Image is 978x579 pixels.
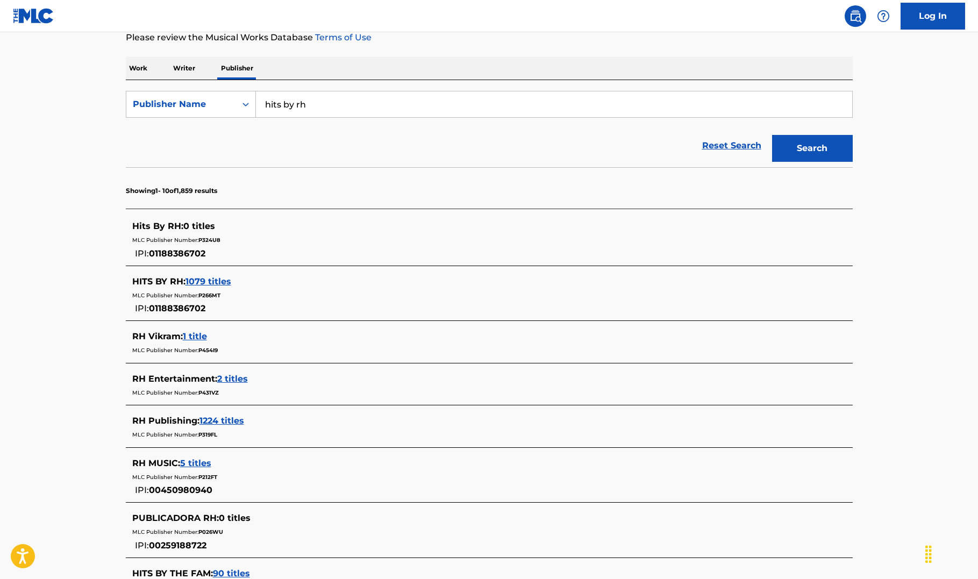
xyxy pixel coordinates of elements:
[132,431,198,438] span: MLC Publisher Number:
[217,374,248,384] span: 2 titles
[213,568,250,578] span: 90 titles
[901,3,965,30] a: Log In
[132,513,219,523] span: PUBLICADORA RH :
[198,292,220,299] span: P266MT
[873,5,894,27] div: Help
[198,528,223,535] span: P026WU
[149,303,205,313] span: 01188386702
[219,513,251,523] span: 0 titles
[132,474,198,481] span: MLC Publisher Number:
[13,8,54,24] img: MLC Logo
[845,5,866,27] a: Public Search
[133,98,230,111] div: Publisher Name
[849,10,862,23] img: search
[126,57,151,80] p: Work
[149,540,206,551] span: 00259188722
[132,374,217,384] span: RH Entertainment :
[183,331,207,341] span: 1 title
[132,458,180,468] span: RH MUSIC :
[772,135,853,162] button: Search
[877,10,890,23] img: help
[198,474,217,481] span: P212FT
[132,416,199,426] span: RH Publishing :
[313,32,372,42] a: Terms of Use
[132,568,213,578] span: HITS BY THE FAM :
[149,485,212,495] span: 00450980940
[132,292,198,299] span: MLC Publisher Number:
[132,331,183,341] span: RH Vikram :
[126,31,853,44] p: Please review the Musical Works Database
[135,485,149,495] span: IPI:
[132,347,198,354] span: MLC Publisher Number:
[135,540,149,551] span: IPI:
[924,527,978,579] iframe: Chat Widget
[198,431,217,438] span: P319FL
[132,528,198,535] span: MLC Publisher Number:
[132,221,183,231] span: Hits By RH :
[135,303,149,313] span: IPI:
[135,248,149,259] span: IPI:
[180,458,211,468] span: 5 titles
[697,134,767,158] a: Reset Search
[132,276,185,287] span: HITS BY RH :
[218,57,256,80] p: Publisher
[198,237,220,244] span: P324U8
[199,416,244,426] span: 1224 titles
[185,276,231,287] span: 1079 titles
[126,91,853,167] form: Search Form
[149,248,205,259] span: 01188386702
[132,389,198,396] span: MLC Publisher Number:
[198,347,218,354] span: P454I9
[132,237,198,244] span: MLC Publisher Number:
[183,221,215,231] span: 0 titles
[920,538,937,570] div: Drag
[198,389,219,396] span: P431VZ
[170,57,198,80] p: Writer
[126,186,217,196] p: Showing 1 - 10 of 1,859 results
